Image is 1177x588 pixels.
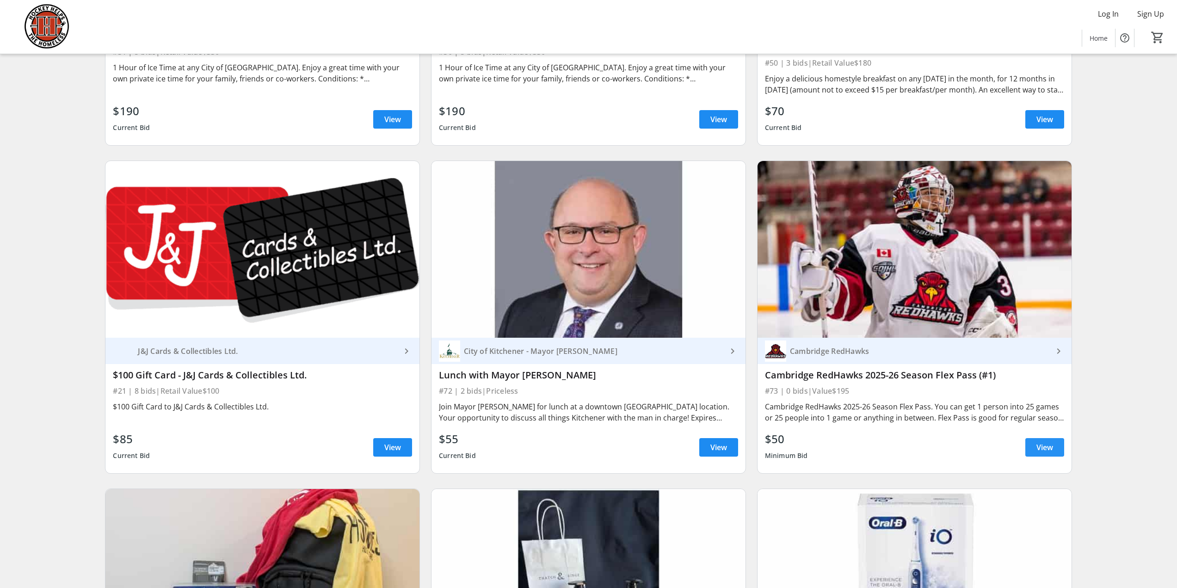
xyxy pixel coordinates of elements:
div: Lunch with Mayor [PERSON_NAME] [439,370,738,381]
div: $190 [113,103,150,119]
mat-icon: keyboard_arrow_right [1053,346,1064,357]
img: Cambridge RedHawks [765,340,786,362]
span: Home [1090,33,1108,43]
a: View [373,110,412,129]
span: Sign Up [1137,8,1164,19]
span: View [1036,114,1053,125]
div: #72 | 2 bids | Priceless [439,384,738,397]
div: Join Mayor [PERSON_NAME] for lunch at a downtown [GEOGRAPHIC_DATA] location. Your opportunity to ... [439,401,738,423]
a: View [1025,438,1064,457]
a: City of Kitchener - Mayor Berry VrbanovicCity of Kitchener - Mayor [PERSON_NAME] [431,338,746,364]
span: View [710,114,727,125]
img: Lunch with Mayor Berry Vrbanovic [431,161,746,338]
div: Cambridge RedHawks 2025-26 Season Flex Pass (#1) [765,370,1064,381]
div: J&J Cards & Collectibles Ltd. [134,347,401,356]
div: Current Bid [113,447,150,464]
button: Cart [1149,29,1166,46]
div: $190 [439,103,476,119]
img: $100 Gift Card - J&J Cards & Collectibles Ltd. [105,161,419,338]
div: City of Kitchener - Mayor [PERSON_NAME] [460,347,727,356]
div: Enjoy a delicious homestyle breakfast on any [DATE] in the month, for 12 months in [DATE] (amount... [765,73,1064,95]
span: View [384,442,401,453]
div: Current Bid [439,447,476,464]
a: View [373,438,412,457]
a: J&J Cards & Collectibles Ltd.J&J Cards & Collectibles Ltd. [105,338,419,364]
button: Help [1115,29,1134,47]
div: #50 | 3 bids | Retail Value $180 [765,56,1064,69]
span: View [384,114,401,125]
button: Sign Up [1130,6,1171,21]
div: Cambridge RedHawks 2025-26 Season Flex Pass. You can get 1 person into 25 games or 25 people into... [765,401,1064,423]
div: 1 Hour of Ice Time at any City of [GEOGRAPHIC_DATA]. Enjoy a great time with your own private ice... [113,62,412,84]
div: $55 [439,431,476,447]
span: Log In [1098,8,1119,19]
div: $85 [113,431,150,447]
mat-icon: keyboard_arrow_right [401,346,412,357]
div: $100 Gift Card to J&J Cards & Collectibles Ltd. [113,401,412,412]
div: Cambridge RedHawks [786,347,1053,356]
a: Cambridge RedHawksCambridge RedHawks [758,338,1072,364]
button: Log In [1091,6,1126,21]
img: Hockey Helps the Homeless's Logo [6,4,88,50]
mat-icon: keyboard_arrow_right [727,346,738,357]
div: Current Bid [439,119,476,136]
div: #21 | 8 bids | Retail Value $100 [113,384,412,397]
a: View [699,438,738,457]
div: Current Bid [765,119,802,136]
div: Current Bid [113,119,150,136]
img: Cambridge RedHawks 2025-26 Season Flex Pass (#1) [758,161,1072,338]
a: Home [1082,30,1115,47]
div: Minimum Bid [765,447,808,464]
div: $100 Gift Card - J&J Cards & Collectibles Ltd. [113,370,412,381]
span: View [710,442,727,453]
div: $70 [765,103,802,119]
div: 1 Hour of Ice Time at any City of [GEOGRAPHIC_DATA]. Enjoy a great time with your own private ice... [439,62,738,84]
span: View [1036,442,1053,453]
div: $50 [765,431,808,447]
a: View [699,110,738,129]
img: J&J Cards & Collectibles Ltd. [113,340,134,362]
a: View [1025,110,1064,129]
div: #73 | 0 bids | Value $195 [765,384,1064,397]
img: City of Kitchener - Mayor Berry Vrbanovic [439,340,460,362]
